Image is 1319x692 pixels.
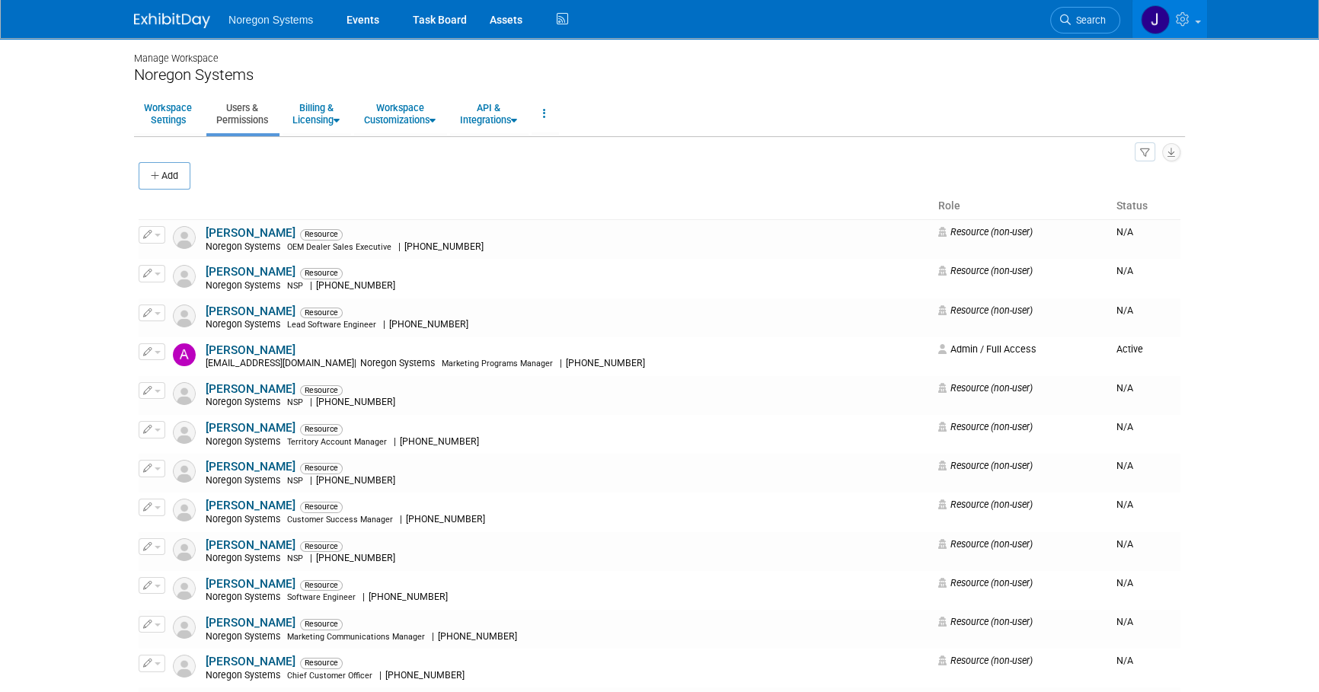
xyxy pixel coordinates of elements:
[287,553,303,563] span: NSP
[134,38,1185,65] div: Manage Workspace
[354,95,446,132] a: WorkspaceCustomizations
[1116,421,1133,432] span: N/A
[206,421,295,435] a: [PERSON_NAME]
[173,655,196,678] img: Resource
[173,577,196,600] img: Resource
[1116,499,1133,510] span: N/A
[206,319,285,330] span: Noregon Systems
[398,241,401,252] span: |
[206,670,285,681] span: Noregon Systems
[937,655,1032,666] span: Resource (non-user)
[206,358,928,370] div: [EMAIL_ADDRESS][DOMAIN_NAME]
[1110,193,1180,219] th: Status
[300,502,343,512] span: Resource
[1141,5,1170,34] img: Johana Gil
[206,343,295,357] a: [PERSON_NAME]
[134,13,210,28] img: ExhibitDay
[206,305,295,318] a: [PERSON_NAME]
[300,268,343,279] span: Resource
[173,226,196,249] img: Resource
[134,65,1185,85] div: Noregon Systems
[931,193,1110,219] th: Role
[206,226,295,240] a: [PERSON_NAME]
[1116,343,1143,355] span: Active
[300,463,343,474] span: Resource
[562,358,650,368] span: [PHONE_NUMBER]
[206,382,295,396] a: [PERSON_NAME]
[206,280,285,291] span: Noregon Systems
[354,358,356,368] span: |
[206,499,295,512] a: [PERSON_NAME]
[937,305,1032,316] span: Resource (non-user)
[937,343,1036,355] span: Admin / Full Access
[396,436,484,447] span: [PHONE_NUMBER]
[442,359,553,368] span: Marketing Programs Manager
[1116,655,1133,666] span: N/A
[300,424,343,435] span: Resource
[287,320,376,330] span: Lead Software Engineer
[401,241,488,252] span: [PHONE_NUMBER]
[450,95,527,132] a: API &Integrations
[937,226,1032,238] span: Resource (non-user)
[310,553,312,563] span: |
[287,476,303,486] span: NSP
[356,358,439,368] span: Noregon Systems
[400,514,402,525] span: |
[287,515,393,525] span: Customer Success Manager
[300,658,343,668] span: Resource
[206,95,278,132] a: Users &Permissions
[228,14,313,26] span: Noregon Systems
[300,385,343,396] span: Resource
[434,631,522,642] span: [PHONE_NUMBER]
[385,319,473,330] span: [PHONE_NUMBER]
[402,514,490,525] span: [PHONE_NUMBER]
[287,397,303,407] span: NSP
[287,632,425,642] span: Marketing Communications Manager
[173,421,196,444] img: Resource
[365,592,452,602] span: [PHONE_NUMBER]
[300,541,343,552] span: Resource
[206,265,295,279] a: [PERSON_NAME]
[362,592,365,602] span: |
[1116,265,1133,276] span: N/A
[206,460,295,474] a: [PERSON_NAME]
[379,670,382,681] span: |
[300,308,343,318] span: Resource
[139,162,190,190] button: Add
[937,460,1032,471] span: Resource (non-user)
[394,436,396,447] span: |
[1050,7,1120,33] a: Search
[300,229,343,240] span: Resource
[312,280,400,291] span: [PHONE_NUMBER]
[206,514,285,525] span: Noregon Systems
[206,592,285,602] span: Noregon Systems
[560,358,562,368] span: |
[937,499,1032,510] span: Resource (non-user)
[310,475,312,486] span: |
[283,95,350,132] a: Billing &Licensing
[206,616,295,630] a: [PERSON_NAME]
[206,475,285,486] span: Noregon Systems
[1116,382,1133,394] span: N/A
[206,436,285,447] span: Noregon Systems
[206,655,295,668] a: [PERSON_NAME]
[310,397,312,407] span: |
[287,671,372,681] span: Chief Customer Officer
[206,241,285,252] span: Noregon Systems
[432,631,434,642] span: |
[287,242,391,252] span: OEM Dealer Sales Executive
[937,577,1032,588] span: Resource (non-user)
[287,437,387,447] span: Territory Account Manager
[173,343,196,366] img: Ali Connell
[1116,577,1133,588] span: N/A
[300,619,343,630] span: Resource
[173,616,196,639] img: Resource
[1116,226,1133,238] span: N/A
[1116,460,1133,471] span: N/A
[312,397,400,407] span: [PHONE_NUMBER]
[206,553,285,563] span: Noregon Systems
[1071,14,1106,26] span: Search
[937,265,1032,276] span: Resource (non-user)
[1116,538,1133,550] span: N/A
[937,382,1032,394] span: Resource (non-user)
